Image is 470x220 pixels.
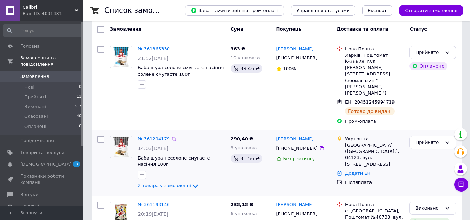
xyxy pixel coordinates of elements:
a: [PERSON_NAME] [276,202,314,208]
span: Покупець [276,26,302,32]
span: Прийняті [24,94,46,100]
span: 21:52[DATE] [138,56,168,61]
span: Доставка та оплата [337,26,388,32]
a: Фото товару [110,46,132,68]
span: Головна [20,43,40,49]
input: Пошук [3,24,82,37]
span: 100% [283,66,296,71]
div: Готово до видачі [345,107,395,115]
div: Харків, Поштомат №36628: вул. [PERSON_NAME][STREET_ADDRESS] (зоомагазин "[PERSON_NAME] [PERSON_NA... [345,52,404,96]
img: Фото товару [113,46,129,68]
a: Створити замовлення [392,8,463,13]
span: Скасовані [24,113,48,120]
span: 6 упаковка [231,211,257,216]
span: Замовлення [110,26,141,32]
button: Управління статусами [291,5,355,16]
span: Покупці [20,203,39,210]
span: 11 [77,94,81,100]
span: Без рейтингу [283,156,315,161]
span: Замовлення та повідомлення [20,55,83,67]
span: 10 упаковка [231,55,260,60]
span: 20:19[DATE] [138,211,168,217]
div: [PHONE_NUMBER] [275,54,319,63]
span: Замовлення [20,73,49,80]
span: 317 [74,104,81,110]
span: Нові [24,84,34,90]
span: 8 упаковка [231,145,257,150]
a: № 361193146 [138,202,170,207]
img: Фото товару [113,136,130,158]
div: Оплачено [409,62,447,70]
div: [PHONE_NUMBER] [275,144,319,153]
span: Товари та послуги [20,149,64,156]
span: Cума [231,26,244,32]
a: 2 товара у замовленні [138,183,199,188]
span: 363 ₴ [231,46,246,51]
span: Calibri [23,4,75,10]
a: Додати ЕН [345,171,371,176]
div: Післяплата [345,179,404,186]
div: 39.46 ₴ [231,64,262,73]
span: Експорт [368,8,387,13]
span: Оплачені [24,123,46,130]
span: 290,40 ₴ [231,136,254,141]
a: № 361365330 [138,46,170,51]
div: Укрпошта [345,136,404,142]
span: Повідомлення [20,138,54,144]
span: Виконані [24,104,46,110]
div: Виконано [415,205,442,212]
h1: Список замовлень [104,6,175,15]
span: Показники роботи компанії [20,173,64,186]
span: 0 [79,84,81,90]
a: [PERSON_NAME] [276,46,314,52]
div: Прийнято [415,49,442,56]
span: 238,18 ₴ [231,202,254,207]
button: Чат з покупцем [454,178,468,192]
span: Завантажити звіт по пром-оплаті [191,7,278,14]
div: [PHONE_NUMBER] [275,210,319,219]
a: Фото товару [110,136,132,158]
span: 0 [79,123,81,130]
a: № 361294179 [138,136,170,141]
span: 2 товара у замовленні [138,183,191,188]
span: 14:03[DATE] [138,146,168,151]
div: Ваш ID: 4031481 [23,10,83,17]
button: Завантажити звіт по пром-оплаті [185,5,284,16]
span: Створити замовлення [405,8,457,13]
div: Нова Пошта [345,202,404,208]
button: Створити замовлення [399,5,463,16]
span: 3 [73,161,80,167]
div: Пром-оплата [345,118,404,124]
div: [GEOGRAPHIC_DATA] ([GEOGRAPHIC_DATA].), 04123, вул. [STREET_ADDRESS] [345,142,404,168]
div: 31.56 ₴ [231,154,262,163]
span: [DEMOGRAPHIC_DATA] [20,161,72,168]
button: Експорт [362,5,393,16]
a: Баба шура несолоне смугасте насіння 100г [138,155,210,167]
span: 40 [77,113,81,120]
a: Баба шура солоне смугасте насіння солене смугасте 100г [138,65,224,77]
div: Прийнято [415,139,442,146]
span: Відгуки [20,192,38,198]
a: [PERSON_NAME] [276,136,314,142]
span: Управління статусами [296,8,350,13]
span: ЕН: 20451245994719 [345,99,395,105]
span: Статус [409,26,427,32]
div: Нова Пошта [345,46,404,52]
